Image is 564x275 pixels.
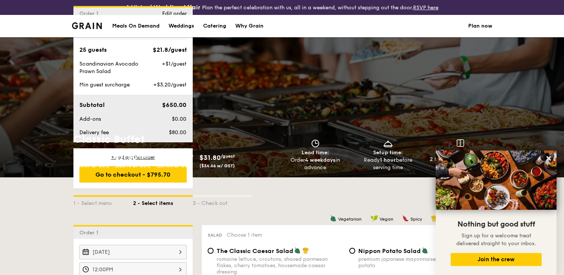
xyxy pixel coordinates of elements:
[231,15,268,37] a: Why Grain
[457,220,535,229] span: Nothing but good stuff
[468,15,492,37] a: Plan now
[413,4,438,11] a: RSVP here
[373,149,403,156] span: Setup time:
[380,157,396,163] strong: 1 hour
[162,101,186,108] span: $650.00
[153,45,187,54] div: $21.8/guest
[153,82,186,88] span: +$3.20/guest
[157,154,179,162] span: $24.80
[72,22,102,29] img: Grain
[543,152,555,164] button: Close
[371,215,378,222] img: icon-vegan.f8ff3823.svg
[436,151,557,210] img: DSC07876-Edit02-Large.jpeg
[95,154,109,159] span: /guest
[157,163,192,168] span: ($27.03 w/ GST)
[115,163,150,168] span: ($23.76 w/ GST)
[227,232,262,238] span: Choose 1 item
[168,15,194,37] div: Weddings
[73,163,109,168] span: ($20.49 w/ GST)
[73,197,133,207] div: 1 - Select menu
[179,154,193,159] span: /guest
[133,197,193,207] div: 2 - Select items
[282,157,349,171] div: Order in advance
[203,15,226,37] div: Catering
[430,156,479,162] strong: 2 hours 30 minutes
[126,3,201,12] h4: A Virtual Wedding Affair
[112,15,160,37] div: Meals On Demand
[94,3,470,12] div: Plan the perfect celebration with us, all in a weekend, without stepping out the door.
[108,15,164,37] a: Meals On Demand
[79,10,101,17] span: Order 1
[136,154,151,159] span: /guest
[79,101,105,108] span: Subtotal
[73,154,95,162] span: $18.80
[199,163,235,168] span: ($34.66 w/ GST)
[79,166,187,183] div: Go to checkout - $795.70
[199,15,231,37] a: Catering
[79,245,187,259] input: Event date
[162,61,186,67] span: +$1/guest
[456,233,536,247] span: Sign up for a welcome treat delivered straight to your inbox.
[305,157,335,163] strong: 4 weekdays
[440,149,481,155] span: Teardown time:
[79,61,138,75] span: Scandinavian Avocado Prawn Salad
[422,247,428,254] img: icon-vegetarian.fe4039eb.svg
[208,233,222,238] span: Salad
[330,215,337,222] img: icon-vegetarian.fe4039eb.svg
[427,156,494,171] div: from event time
[402,215,409,222] img: icon-spicy.37a8142b.svg
[451,253,542,266] button: Join the crew
[355,157,421,171] div: Ready before serving time
[172,116,186,122] span: $0.00
[358,256,485,269] div: premium japanese mayonnaise, golden russet potato
[72,22,102,29] a: Logotype
[358,247,421,255] span: Nippon Potato Salad
[217,256,343,275] div: romaine lettuce, croutons, shaved parmesan flakes, cherry tomatoes, housemade caesar dressing
[431,215,438,222] img: icon-chef-hat.a58ddaea.svg
[302,149,329,156] span: Lead time:
[310,139,321,148] img: icon-clock.2db775ea.svg
[338,216,362,222] span: Vegetarian
[379,216,393,222] span: Vegan
[73,133,279,146] h1: Classic Buffet
[349,248,355,254] input: Nippon Potato Saladpremium japanese mayonnaise, golden russet potato
[193,197,252,207] div: 3 - Check out
[382,139,394,148] img: icon-dish.430c3a2e.svg
[115,154,136,162] span: $21.80
[79,116,101,122] span: Add-ons
[294,247,301,254] img: icon-vegetarian.fe4039eb.svg
[199,154,221,162] span: $31.80
[457,139,464,147] img: icon-teardown.65201eee.svg
[221,154,235,159] span: /guest
[79,82,130,88] span: Min guest surcharge
[164,15,199,37] a: Weddings
[79,230,101,236] span: Order 1
[302,247,309,254] img: icon-chef-hat.a58ddaea.svg
[217,247,293,255] span: The Classic Caesar Salad
[208,248,214,254] input: The Classic Caesar Saladromaine lettuce, croutons, shaved parmesan flakes, cherry tomatoes, house...
[79,45,107,54] div: 25 guests
[235,15,264,37] div: Why Grain
[410,216,422,222] span: Spicy
[162,10,187,17] span: Edit order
